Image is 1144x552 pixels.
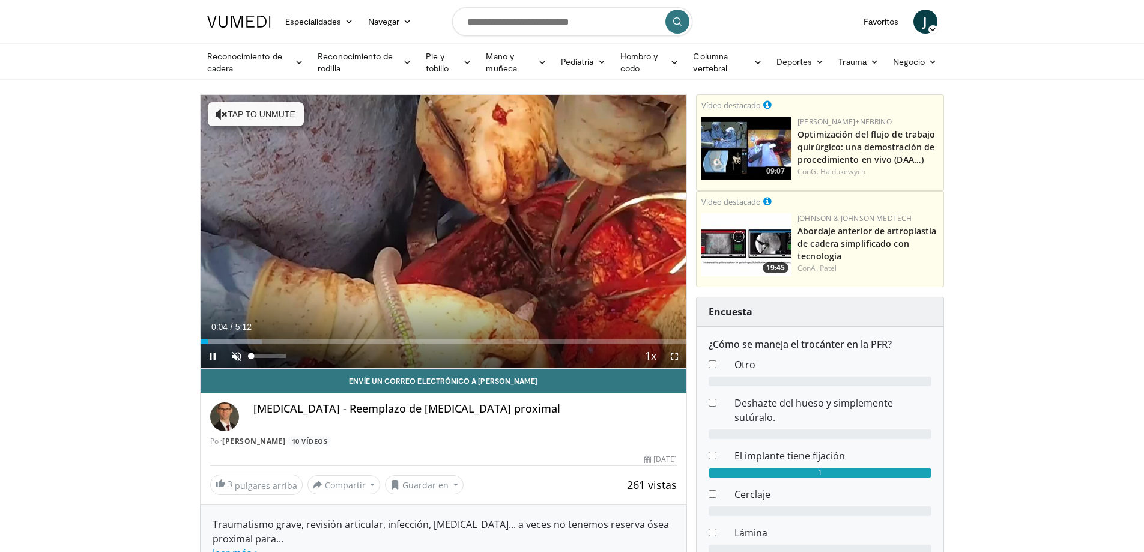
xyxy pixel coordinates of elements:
[797,225,936,262] a: Abordaje anterior de artroplastia de cadera simplificado con tecnología
[207,51,282,73] font: Reconocimiento de cadera
[797,166,811,177] font: Con
[662,344,686,368] button: Fullscreen
[253,401,560,416] font: [MEDICAL_DATA] - Reemplazo de [MEDICAL_DATA] proximal
[864,16,899,26] font: Favoritos
[252,354,286,358] div: Volume Level
[613,50,686,74] a: Hombro y codo
[701,196,761,207] font: Vídeo destacado
[228,478,232,490] font: 3
[211,322,228,332] span: 0:04
[831,50,886,74] a: Trauma
[349,377,537,385] font: Envíe un correo electrónico a [PERSON_NAME]
[201,339,687,344] div: Progress Bar
[627,478,677,492] font: 261 vistas
[419,50,479,74] a: Pie y tobillo
[207,16,271,28] img: Logotipo de VuMedi
[734,526,767,539] font: Lámina
[701,213,791,276] a: 19:45
[734,396,893,424] font: Deshazte del hueso y simplemente sutúralo.
[210,475,303,495] a: 3 pulgares arriba
[797,213,912,223] a: Johnson & Johnson MedTech
[292,437,328,446] font: 10 vídeos
[318,51,393,73] font: Reconocimiento de rodilla
[701,117,791,180] a: 09:07
[686,50,769,74] a: Columna vertebral
[213,518,669,545] font: Traumatismo grave, revisión articular, infección, [MEDICAL_DATA]... a veces no tenemos reserva ós...
[288,436,331,446] a: 10 vídeos
[693,51,728,73] font: Columna vertebral
[709,338,892,351] font: ¿Cómo se maneja el trocánter en la PFR?
[452,7,692,36] input: Buscar temas, intervenciones
[235,322,252,332] span: 5:12
[769,50,832,74] a: Deportes
[325,479,366,491] font: Compartir
[210,402,239,431] img: Avatar
[838,56,866,67] font: Trauma
[231,322,233,332] span: /
[222,436,286,446] a: [PERSON_NAME]
[200,50,311,74] a: Reconocimiento de cadera
[797,263,811,273] font: Con
[385,475,464,494] button: Guardar en
[554,50,613,74] a: Pediatría
[923,13,927,30] font: J
[818,467,822,478] font: 1
[886,50,945,74] a: Negocio
[276,532,283,545] font: ...
[426,51,449,73] font: Pie y tobillo
[620,51,658,73] font: Hombro y codo
[797,117,892,127] a: [PERSON_NAME]+Nebrino
[402,479,449,491] font: Guardar en
[208,102,304,126] button: Tap to unmute
[307,475,381,494] button: Compartir
[201,95,687,369] video-js: Video Player
[811,166,865,177] a: G. Haidukewych
[235,480,297,491] font: pulgares arriba
[856,10,906,34] a: Favoritos
[734,358,755,371] font: Otro
[766,166,785,176] font: 09:07
[210,436,223,446] font: Por
[638,344,662,368] button: Playback Rate
[913,10,937,34] a: J
[811,263,837,273] a: A. Patel
[361,10,419,34] a: Navegar
[310,50,419,74] a: Reconocimiento de rodilla
[201,344,225,368] button: Pause
[893,56,925,67] font: Negocio
[486,51,516,73] font: Mano y muñeca
[701,117,791,180] img: bcfc90b5-8c69-4b20-afee-af4c0acaf118.150x105_q85_crop-smart_upscale.jpg
[225,344,249,368] button: Unmute
[734,488,770,501] font: Cerclaje
[653,454,677,464] font: [DATE]
[201,369,687,393] a: Envíe un correo electrónico a [PERSON_NAME]
[766,262,785,273] font: 19:45
[701,100,761,111] font: Vídeo destacado
[278,10,361,34] a: Especialidades
[368,16,400,26] font: Navegar
[734,449,845,463] font: El implante tiene fijación
[776,56,813,67] font: Deportes
[479,50,553,74] a: Mano y muñeca
[701,213,791,276] img: 06bb1c17-1231-4454-8f12-6191b0b3b81a.150x105_q85_crop-smart_upscale.jpg
[709,305,752,318] font: Encuesta
[797,129,935,165] a: Optimización del flujo de trabajo quirúrgico: una demostración de procedimiento en vivo (DAA…)
[561,56,594,67] font: Pediatría
[285,16,342,26] font: Especialidades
